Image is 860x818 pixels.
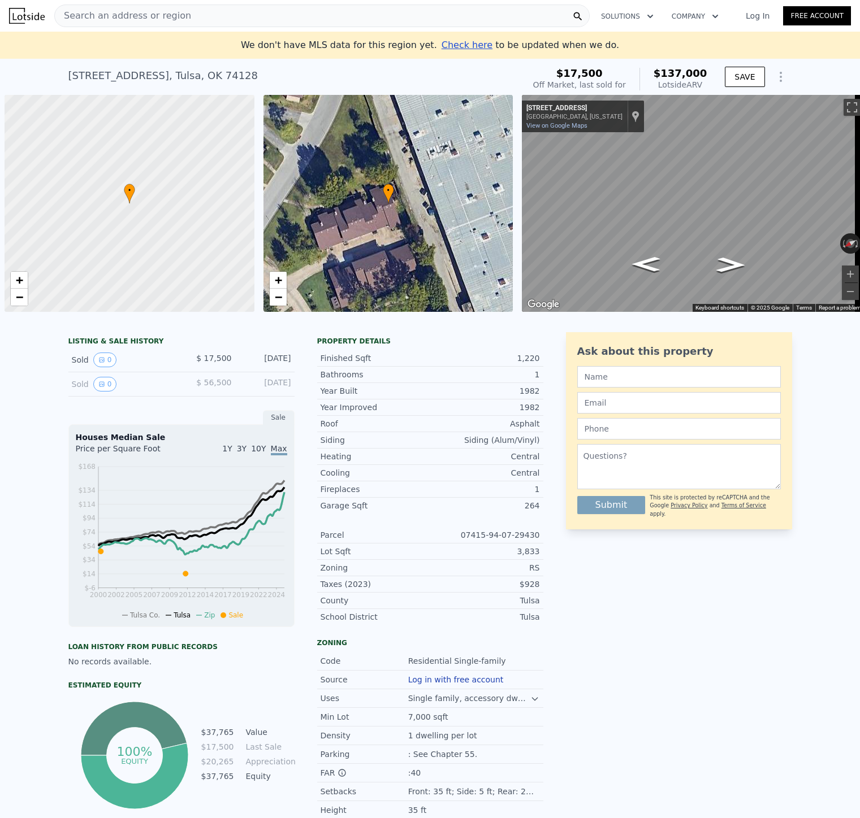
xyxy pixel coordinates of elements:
div: Off Market, last sold for [533,79,626,90]
tspan: $74 [83,528,96,536]
div: Front: 35 ft; Side: 5 ft; Rear: 25 ft [408,786,540,797]
button: Company [663,6,728,27]
div: Asphalt [430,418,540,429]
div: County [321,595,430,606]
div: This site is protected by reCAPTCHA and the Google and apply. [650,494,780,518]
tspan: 2009 [161,591,178,599]
div: Zoning [317,638,543,647]
div: [DATE] [241,377,291,391]
div: Estimated Equity [68,681,295,690]
div: $928 [430,578,540,590]
div: Setbacks [321,786,408,797]
tspan: 2022 [250,591,267,599]
a: Terms of Service [721,502,766,508]
tspan: 2007 [143,591,161,599]
span: Tulsa Co. [130,611,160,619]
span: Tulsa [174,611,191,619]
div: Density [321,730,408,741]
div: Parcel [321,529,430,541]
span: $137,000 [654,67,707,79]
div: Central [430,451,540,462]
div: Residential Single-family [408,655,508,667]
div: Zoning [321,562,430,573]
tspan: $-6 [84,584,96,592]
a: Zoom in [11,272,28,289]
div: 07415-94-07-29430 [430,529,540,541]
img: Google [525,297,562,312]
span: $ 17,500 [196,354,231,363]
div: 1982 [430,385,540,397]
tspan: 100% [116,745,152,759]
tspan: $34 [83,556,96,564]
div: FAR [321,767,408,778]
input: Email [577,392,781,414]
div: Ask about this property [577,343,781,359]
a: Show location on map [632,110,639,123]
button: View historical data [93,377,117,391]
div: Heating [321,451,430,462]
td: Equity [244,770,295,782]
a: Log In [732,10,783,21]
div: 35 ft [408,804,429,816]
a: Zoom out [11,289,28,306]
tspan: 2005 [125,591,142,599]
a: Free Account [783,6,851,25]
div: Siding [321,434,430,446]
div: Tulsa [430,595,540,606]
button: Show Options [770,66,792,88]
tspan: 2024 [267,591,285,599]
tspan: 2012 [179,591,196,599]
div: Code [321,655,408,667]
div: Taxes (2023) [321,578,430,590]
span: + [274,273,282,287]
span: • [383,185,394,195]
div: Loan history from public records [68,642,295,651]
div: [STREET_ADDRESS] [526,104,623,113]
span: Check here [442,40,492,50]
span: Search an address or region [55,9,191,23]
div: [GEOGRAPHIC_DATA], [US_STATE] [526,113,623,120]
span: © 2025 Google [751,304,789,311]
td: Appreciation [244,755,295,768]
span: 1Y [222,444,232,453]
tspan: $94 [83,514,96,522]
div: Price per Square Foot [76,443,181,461]
div: :40 [408,767,423,778]
a: Zoom in [270,272,287,289]
input: Phone [577,418,781,440]
a: Privacy Policy [671,502,707,508]
div: Lotside ARV [654,79,707,90]
div: Sale [263,410,295,425]
td: $17,500 [201,741,235,753]
div: Height [321,804,408,816]
span: 10Y [251,444,266,453]
tspan: $134 [78,486,96,494]
div: Sold [72,377,172,391]
div: 1 dwelling per lot [408,730,479,741]
div: to be updated when we do. [442,38,619,52]
div: Garage Sqft [321,500,430,511]
tspan: $14 [83,570,96,578]
tspan: 2014 [196,591,214,599]
path: Go Southwest, N 26th St [704,254,758,276]
div: Year Built [321,385,430,397]
button: Keyboard shortcuts [695,304,744,312]
div: Sold [72,353,172,367]
div: [STREET_ADDRESS] , Tulsa , OK 74128 [68,68,258,84]
div: LISTING & SALE HISTORY [68,337,295,348]
a: Zoom out [270,289,287,306]
tspan: 2002 [107,591,125,599]
tspan: $168 [78,463,96,471]
tspan: $114 [78,501,96,508]
div: Cooling [321,467,430,478]
span: $ 56,500 [196,378,231,387]
tspan: 2019 [232,591,249,599]
button: Zoom out [842,283,859,300]
td: $37,765 [201,770,235,782]
button: Zoom in [842,266,859,282]
span: 3Y [237,444,247,453]
div: 1 [430,369,540,380]
div: • [383,184,394,203]
div: Year Improved [321,402,430,413]
div: Uses [321,693,408,704]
